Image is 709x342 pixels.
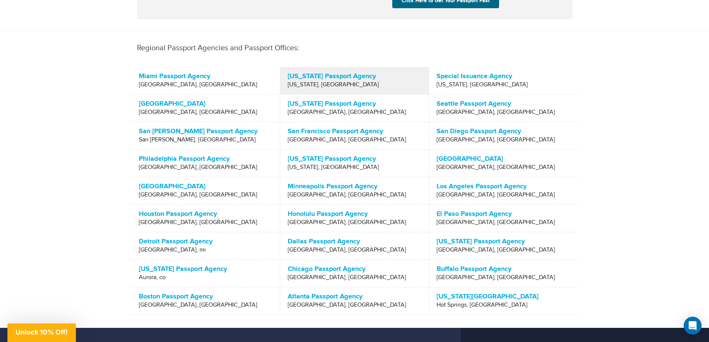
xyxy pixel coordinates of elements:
[429,287,578,314] a: [US_STATE][GEOGRAPHIC_DATA] Hot Springs, [GEOGRAPHIC_DATA]
[139,265,272,273] p: [US_STATE] Passport Agency
[131,260,280,287] a: [US_STATE] Passport Agency Aurora, co
[280,287,429,314] a: Atlanta Passport Agency [GEOGRAPHIC_DATA], [GEOGRAPHIC_DATA]
[131,177,280,204] a: [GEOGRAPHIC_DATA] [GEOGRAPHIC_DATA], [GEOGRAPHIC_DATA]
[437,164,571,171] span: [GEOGRAPHIC_DATA], [GEOGRAPHIC_DATA]
[280,67,429,94] a: [US_STATE] Passport Agency [US_STATE], [GEOGRAPHIC_DATA]
[684,317,702,335] div: Open Intercom Messenger
[280,95,429,122] a: [US_STATE] Passport Agency [GEOGRAPHIC_DATA], [GEOGRAPHIC_DATA]
[288,73,421,80] p: [US_STATE] Passport Agency
[437,128,571,135] p: San Diego Passport Agency
[139,155,272,163] p: Philadelphia Passport Agency
[437,81,571,89] span: [US_STATE], [GEOGRAPHIC_DATA]
[139,100,272,108] p: [GEOGRAPHIC_DATA]
[280,232,429,259] a: Dallas Passport Agency [GEOGRAPHIC_DATA], [GEOGRAPHIC_DATA]
[139,219,272,226] span: [GEOGRAPHIC_DATA], [GEOGRAPHIC_DATA]
[288,219,421,226] span: [GEOGRAPHIC_DATA], [GEOGRAPHIC_DATA]
[131,122,280,149] a: San [PERSON_NAME] Passport Agency San [PERSON_NAME], [GEOGRAPHIC_DATA]
[131,67,280,94] a: Miami Passport Agency [GEOGRAPHIC_DATA], [GEOGRAPHIC_DATA]
[288,293,421,300] p: Atlanta Passport Agency
[139,210,272,218] p: Houston Passport Agency
[288,81,421,89] span: [US_STATE], [GEOGRAPHIC_DATA]
[280,205,429,232] a: Honolulu Passport Agency [GEOGRAPHIC_DATA], [GEOGRAPHIC_DATA]
[288,183,421,190] p: Minneapolis Passport Agency
[288,301,421,309] span: [GEOGRAPHIC_DATA], [GEOGRAPHIC_DATA]
[288,109,421,116] span: [GEOGRAPHIC_DATA], [GEOGRAPHIC_DATA]
[437,265,571,273] p: Buffalo Passport Agency
[437,210,571,218] p: El Paso Passport Agency
[280,177,429,204] a: Minneapolis Passport Agency [GEOGRAPHIC_DATA], [GEOGRAPHIC_DATA]
[139,73,272,80] p: Miami Passport Agency
[429,150,578,177] a: [GEOGRAPHIC_DATA] [GEOGRAPHIC_DATA], [GEOGRAPHIC_DATA]
[139,183,272,190] p: [GEOGRAPHIC_DATA]
[139,136,272,144] span: San [PERSON_NAME], [GEOGRAPHIC_DATA]
[280,122,429,149] a: San Francisco Passport Agency [GEOGRAPHIC_DATA], [GEOGRAPHIC_DATA]
[7,323,76,342] div: Unlock 10% Off!
[131,205,280,232] a: Houston Passport Agency [GEOGRAPHIC_DATA], [GEOGRAPHIC_DATA]
[139,191,272,199] span: [GEOGRAPHIC_DATA], [GEOGRAPHIC_DATA]
[437,191,571,199] span: [GEOGRAPHIC_DATA], [GEOGRAPHIC_DATA]
[288,128,421,135] p: San Francisco Passport Agency
[429,260,578,287] a: Buffalo Passport Agency [GEOGRAPHIC_DATA], [GEOGRAPHIC_DATA]
[139,164,272,171] span: [GEOGRAPHIC_DATA], [GEOGRAPHIC_DATA]
[288,210,421,218] p: Honolulu Passport Agency
[139,293,272,300] p: Boston Passport Agency
[288,274,421,281] span: [GEOGRAPHIC_DATA], [GEOGRAPHIC_DATA]
[16,328,68,336] span: Unlock 10% Off!
[429,177,578,204] a: Los Angeles Passport Agency [GEOGRAPHIC_DATA], [GEOGRAPHIC_DATA]
[131,287,280,314] a: Boston Passport Agency [GEOGRAPHIC_DATA], [GEOGRAPHIC_DATA]
[139,301,272,309] span: [GEOGRAPHIC_DATA], [GEOGRAPHIC_DATA]
[288,246,421,254] span: [GEOGRAPHIC_DATA], [GEOGRAPHIC_DATA]
[139,246,272,254] span: [GEOGRAPHIC_DATA], mi
[429,67,578,94] a: Special Issuance Agency [US_STATE], [GEOGRAPHIC_DATA]
[139,81,272,89] span: [GEOGRAPHIC_DATA], [GEOGRAPHIC_DATA]
[139,128,272,135] p: San [PERSON_NAME] Passport Agency
[288,164,421,171] span: [US_STATE], [GEOGRAPHIC_DATA]
[288,238,421,245] p: Dallas Passport Agency
[437,109,571,116] span: [GEOGRAPHIC_DATA], [GEOGRAPHIC_DATA]
[437,183,571,190] p: Los Angeles Passport Agency
[429,205,578,232] a: El Paso Passport Agency [GEOGRAPHIC_DATA], [GEOGRAPHIC_DATA]
[288,100,421,108] p: [US_STATE] Passport Agency
[288,265,421,273] p: Chicago Passport Agency
[131,232,280,259] a: Detroit Passport Agency [GEOGRAPHIC_DATA], mi
[437,155,571,163] p: [GEOGRAPHIC_DATA]
[280,150,429,177] a: [US_STATE] Passport Agency [US_STATE], [GEOGRAPHIC_DATA]
[131,95,280,122] a: [GEOGRAPHIC_DATA] [GEOGRAPHIC_DATA], [GEOGRAPHIC_DATA]
[139,274,272,281] span: Aurora, co
[288,191,421,199] span: [GEOGRAPHIC_DATA], [GEOGRAPHIC_DATA]
[437,301,571,309] span: Hot Springs, [GEOGRAPHIC_DATA]
[131,150,280,177] a: Philadelphia Passport Agency [GEOGRAPHIC_DATA], [GEOGRAPHIC_DATA]
[429,122,578,149] a: San Diego Passport Agency [GEOGRAPHIC_DATA], [GEOGRAPHIC_DATA]
[437,293,571,300] p: [US_STATE][GEOGRAPHIC_DATA]
[288,155,421,163] p: [US_STATE] Passport Agency
[437,100,571,108] p: Seattle Passport Agency
[437,219,571,226] span: [GEOGRAPHIC_DATA], [GEOGRAPHIC_DATA]
[139,109,272,116] span: [GEOGRAPHIC_DATA], [GEOGRAPHIC_DATA]
[288,136,421,144] span: [GEOGRAPHIC_DATA], [GEOGRAPHIC_DATA]
[437,274,571,281] span: [GEOGRAPHIC_DATA], [GEOGRAPHIC_DATA]
[139,238,272,245] p: Detroit Passport Agency
[280,260,429,287] a: Chicago Passport Agency [GEOGRAPHIC_DATA], [GEOGRAPHIC_DATA]
[137,44,572,52] h3: Regional Passport Agencies and Passport Offices:
[437,73,571,80] p: Special Issuance Agency
[437,136,571,144] span: [GEOGRAPHIC_DATA], [GEOGRAPHIC_DATA]
[429,232,578,259] a: [US_STATE] Passport Agency [GEOGRAPHIC_DATA], [GEOGRAPHIC_DATA]
[437,246,571,254] span: [GEOGRAPHIC_DATA], [GEOGRAPHIC_DATA]
[437,238,571,245] p: [US_STATE] Passport Agency
[429,95,578,122] a: Seattle Passport Agency [GEOGRAPHIC_DATA], [GEOGRAPHIC_DATA]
